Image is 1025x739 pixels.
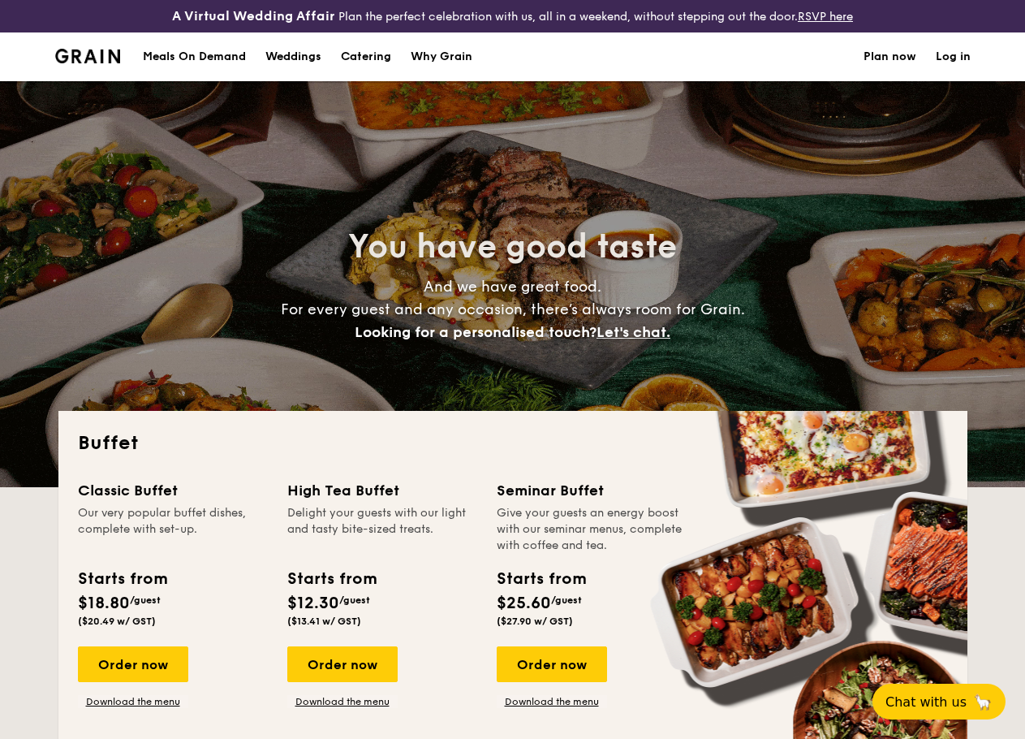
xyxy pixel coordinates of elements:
a: Catering [331,32,401,81]
span: ($27.90 w/ GST) [497,616,573,627]
a: Why Grain [401,32,482,81]
div: Why Grain [411,32,472,81]
span: ($13.41 w/ GST) [287,616,361,627]
div: Seminar Buffet [497,479,687,502]
a: Weddings [256,32,331,81]
div: Delight your guests with our light and tasty bite-sized treats. [287,505,477,554]
a: RSVP here [798,10,853,24]
a: Download the menu [497,695,607,708]
a: Plan now [863,32,916,81]
span: /guest [130,594,161,606]
div: High Tea Buffet [287,479,477,502]
h1: Catering [341,32,391,81]
span: $25.60 [497,594,551,613]
span: /guest [339,594,370,606]
span: Let's chat. [596,323,670,341]
img: Grain [55,49,121,63]
a: Logotype [55,49,121,63]
span: ($20.49 w/ GST) [78,616,156,627]
div: Order now [287,646,398,682]
div: Give your guests an energy boost with our seminar menus, complete with coffee and tea. [497,505,687,554]
h4: A Virtual Wedding Affair [172,6,335,26]
div: Plan the perfect celebration with us, all in a weekend, without stepping out the door. [171,6,855,26]
div: Our very popular buffet dishes, complete with set-up. [78,505,268,554]
span: /guest [551,594,582,606]
div: Weddings [265,32,321,81]
span: Chat with us [885,694,967,710]
div: Order now [497,646,607,682]
span: $18.80 [78,594,130,613]
div: Starts from [78,567,166,591]
h2: Buffet [78,430,948,456]
a: Download the menu [287,695,398,708]
div: Order now [78,646,188,682]
div: Meals On Demand [143,32,246,81]
div: Starts from [497,567,585,591]
a: Log in [936,32,971,81]
div: Classic Buffet [78,479,268,502]
span: 🦙 [973,693,993,711]
button: Chat with us🦙 [872,684,1006,720]
a: Download the menu [78,695,188,708]
span: $12.30 [287,594,339,613]
div: Starts from [287,567,376,591]
a: Meals On Demand [133,32,256,81]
